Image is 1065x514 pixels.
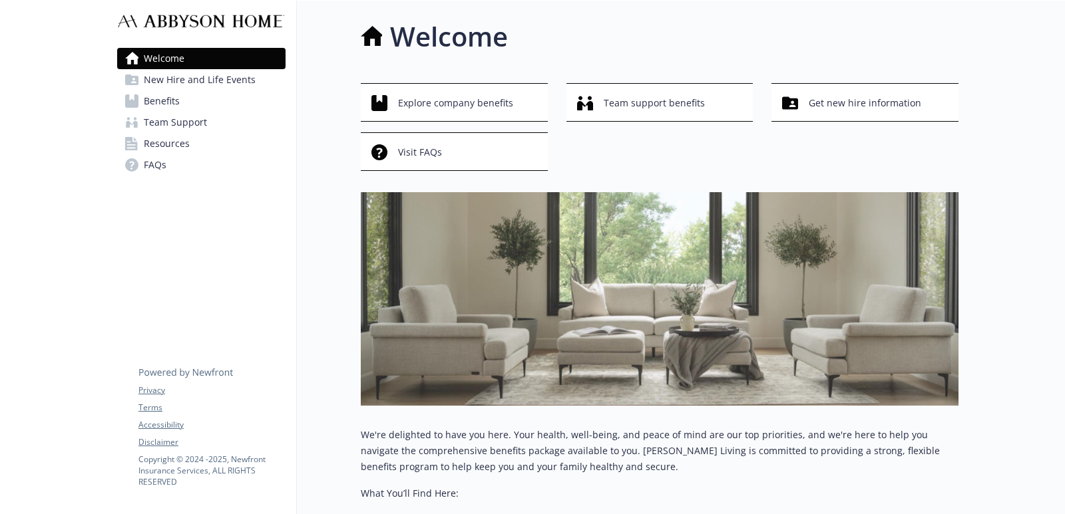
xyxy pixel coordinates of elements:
[144,154,166,176] span: FAQs
[117,154,286,176] a: FAQs
[117,69,286,90] a: New Hire and Life Events
[361,427,958,475] p: We're delighted to have you here. Your health, well-being, and peace of mind are our top prioriti...
[398,140,442,165] span: Visit FAQs
[138,402,285,414] a: Terms
[117,112,286,133] a: Team Support
[138,419,285,431] a: Accessibility
[144,133,190,154] span: Resources
[566,83,753,122] button: Team support benefits
[138,384,285,396] a: Privacy
[361,83,548,122] button: Explore company benefits
[390,17,508,57] h1: Welcome
[117,90,286,112] a: Benefits
[398,90,513,116] span: Explore company benefits
[117,133,286,154] a: Resources
[809,90,921,116] span: Get new hire information
[117,48,286,69] a: Welcome
[144,69,256,90] span: New Hire and Life Events
[144,112,207,133] span: Team Support
[144,48,184,69] span: Welcome
[361,485,958,501] p: What You’ll Find Here:
[361,132,548,171] button: Visit FAQs
[138,453,285,487] p: Copyright © 2024 - 2025 , Newfront Insurance Services, ALL RIGHTS RESERVED
[771,83,958,122] button: Get new hire information
[604,90,705,116] span: Team support benefits
[361,192,958,406] img: overview page banner
[138,436,285,448] a: Disclaimer
[144,90,180,112] span: Benefits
